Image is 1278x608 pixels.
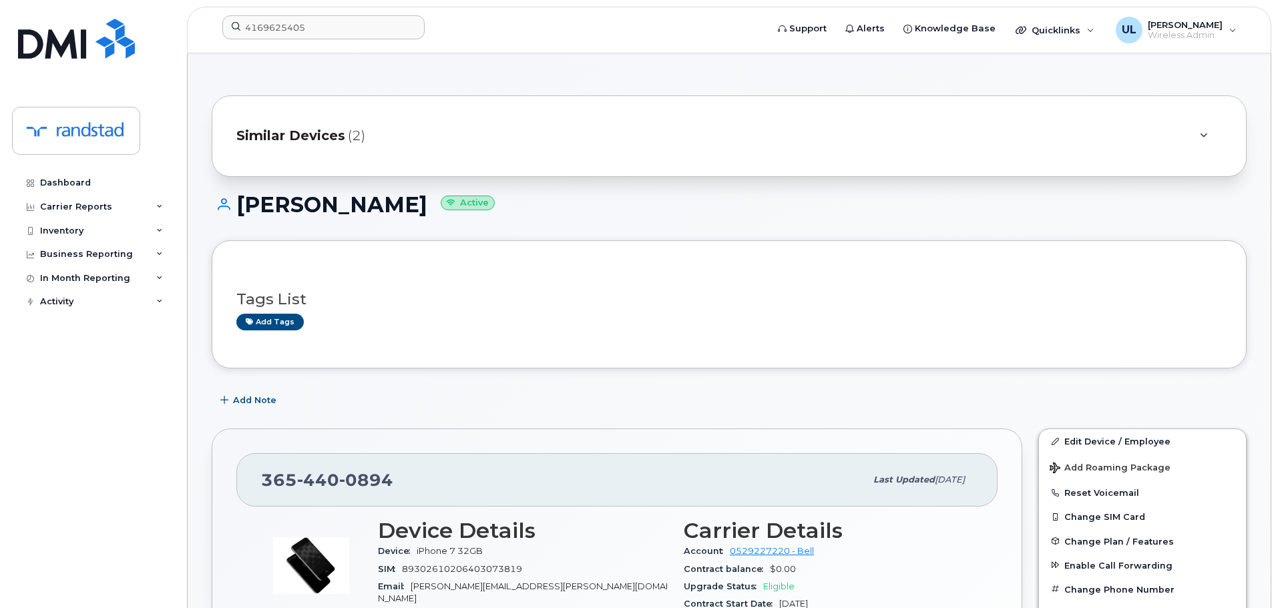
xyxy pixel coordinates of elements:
a: Support [769,15,836,42]
span: Add Roaming Package [1050,463,1170,475]
span: 0894 [339,470,393,490]
a: Alerts [836,15,894,42]
span: Wireless Admin [1148,30,1223,41]
span: iPhone 7 32GB [417,546,483,556]
span: Eligible [763,581,795,591]
span: UL [1122,22,1136,38]
span: (2) [348,126,365,145]
button: Add Roaming Package [1039,453,1246,481]
span: $0.00 [770,564,796,574]
span: Alerts [857,22,885,35]
button: Reset Voicemail [1039,481,1246,505]
span: Support [789,22,827,35]
div: Uraib Lakhani [1106,17,1246,43]
button: Add Note [212,388,288,412]
span: Account [684,546,730,556]
h3: Device Details [378,519,668,543]
span: Add Note [233,394,276,406]
span: SIM [378,564,402,574]
button: Change Plan / Features [1039,529,1246,553]
a: Add tags [236,314,304,330]
input: Find something... [222,15,425,39]
button: Change Phone Number [1039,577,1246,601]
a: 0529227220 - Bell [730,546,814,556]
span: Knowledge Base [915,22,996,35]
small: Active [441,196,495,211]
span: Quicklinks [1032,25,1080,35]
span: Enable Call Forwarding [1064,560,1173,570]
div: Quicklinks [1006,17,1104,43]
button: Enable Call Forwarding [1039,553,1246,577]
span: [PERSON_NAME] [1148,19,1223,30]
span: Similar Devices [236,126,345,145]
h3: Tags List [236,291,1222,308]
span: Email [378,581,411,591]
img: image20231002-3703462-p7zgru.jpeg [271,525,351,605]
a: Edit Device / Employee [1039,429,1246,453]
a: Knowledge Base [894,15,1005,42]
h3: Carrier Details [684,519,974,543]
span: 365 [261,470,393,490]
span: 440 [297,470,339,490]
button: Change SIM Card [1039,505,1246,529]
span: Last updated [873,475,935,485]
span: [PERSON_NAME][EMAIL_ADDRESS][PERSON_NAME][DOMAIN_NAME] [378,581,668,603]
span: 89302610206403073819 [402,564,522,574]
span: [DATE] [935,475,965,485]
span: Change Plan / Features [1064,536,1174,546]
span: Contract balance [684,564,770,574]
span: Upgrade Status [684,581,763,591]
h1: [PERSON_NAME] [212,193,1247,216]
span: Device [378,546,417,556]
